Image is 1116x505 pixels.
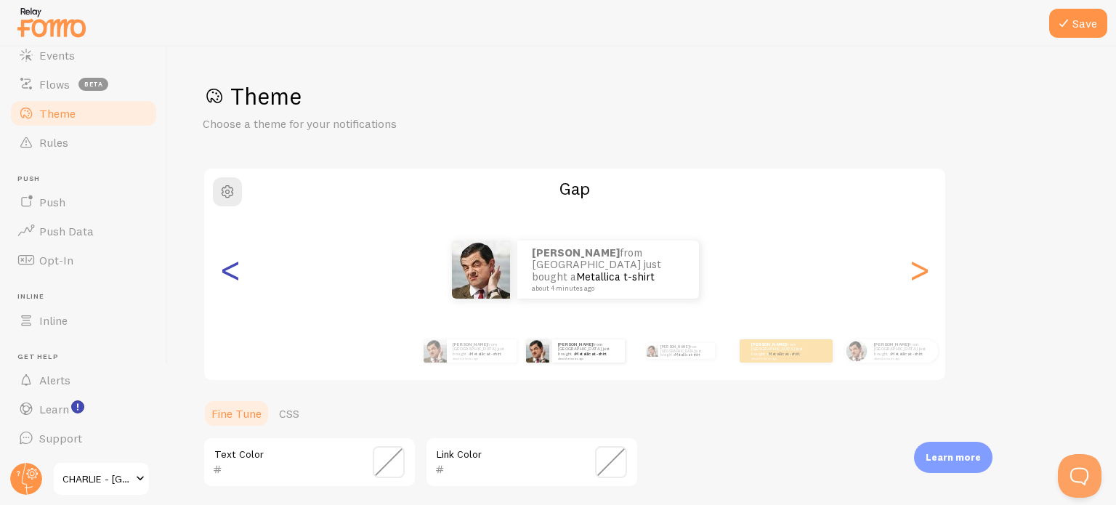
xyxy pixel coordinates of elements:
img: Fomo [646,345,658,357]
span: Alerts [39,373,70,387]
span: Push [39,195,65,209]
img: Fomo [424,339,447,363]
a: Alerts [9,365,158,395]
a: CSS [270,399,308,428]
strong: [PERSON_NAME] [558,342,593,347]
div: Next slide [910,217,928,322]
p: from [GEOGRAPHIC_DATA] just bought a [558,342,619,360]
span: beta [78,78,108,91]
span: Learn [39,402,69,416]
small: about 4 minutes ago [532,285,680,292]
strong: [PERSON_NAME] [660,344,690,349]
a: Push Data [9,217,158,246]
a: Inline [9,306,158,335]
img: Fomo [452,241,510,299]
a: Flows beta [9,70,158,99]
p: from [GEOGRAPHIC_DATA] just bought a [874,342,932,360]
p: Choose a theme for your notifications [203,116,551,132]
a: Metallica t-shirt [575,351,607,357]
a: Learn [9,395,158,424]
a: Support [9,424,158,453]
strong: [PERSON_NAME] [751,342,786,347]
a: Metallica t-shirt [891,351,923,357]
span: Rules [39,135,68,150]
small: about 4 minutes ago [453,357,509,360]
a: Metallica t-shirt [675,352,700,357]
a: Events [9,41,158,70]
img: Fomo [846,340,867,361]
span: Inline [17,292,158,302]
p: from [GEOGRAPHIC_DATA] just bought a [751,342,809,360]
a: Rules [9,128,158,157]
h2: Gap [204,177,945,200]
span: Support [39,431,82,445]
p: Learn more [926,451,981,464]
img: fomo-relay-logo-orange.svg [15,4,88,41]
span: Get Help [17,352,158,362]
a: Metallica t-shirt [769,351,800,357]
strong: [PERSON_NAME] [453,342,488,347]
a: Theme [9,99,158,128]
span: Flows [39,77,70,92]
span: CHARLIE - [GEOGRAPHIC_DATA] [62,470,132,488]
div: Learn more [914,442,992,473]
strong: [PERSON_NAME] [874,342,909,347]
svg: <p>Watch New Feature Tutorials!</p> [71,400,84,413]
p: from [GEOGRAPHIC_DATA] just bought a [532,247,684,292]
div: Previous slide [222,217,239,322]
a: Push [9,187,158,217]
span: Opt-In [39,253,73,267]
iframe: Help Scout Beacon - Open [1058,454,1101,498]
span: Push [17,174,158,184]
span: Inline [39,313,68,328]
a: Metallica t-shirt [576,270,655,283]
a: Fine Tune [203,399,270,428]
span: Theme [39,106,76,121]
a: Opt-In [9,246,158,275]
a: Metallica t-shirt [470,351,501,357]
small: about 4 minutes ago [558,357,618,360]
span: Push Data [39,224,94,238]
h1: Theme [203,81,1081,111]
a: CHARLIE - [GEOGRAPHIC_DATA] [52,461,150,496]
small: about 4 minutes ago [751,357,808,360]
p: from [GEOGRAPHIC_DATA] just bought a [660,343,709,359]
strong: [PERSON_NAME] [532,246,620,259]
span: Events [39,48,75,62]
p: from [GEOGRAPHIC_DATA] just bought a [453,342,511,360]
img: Fomo [526,339,549,363]
small: about 4 minutes ago [874,357,931,360]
